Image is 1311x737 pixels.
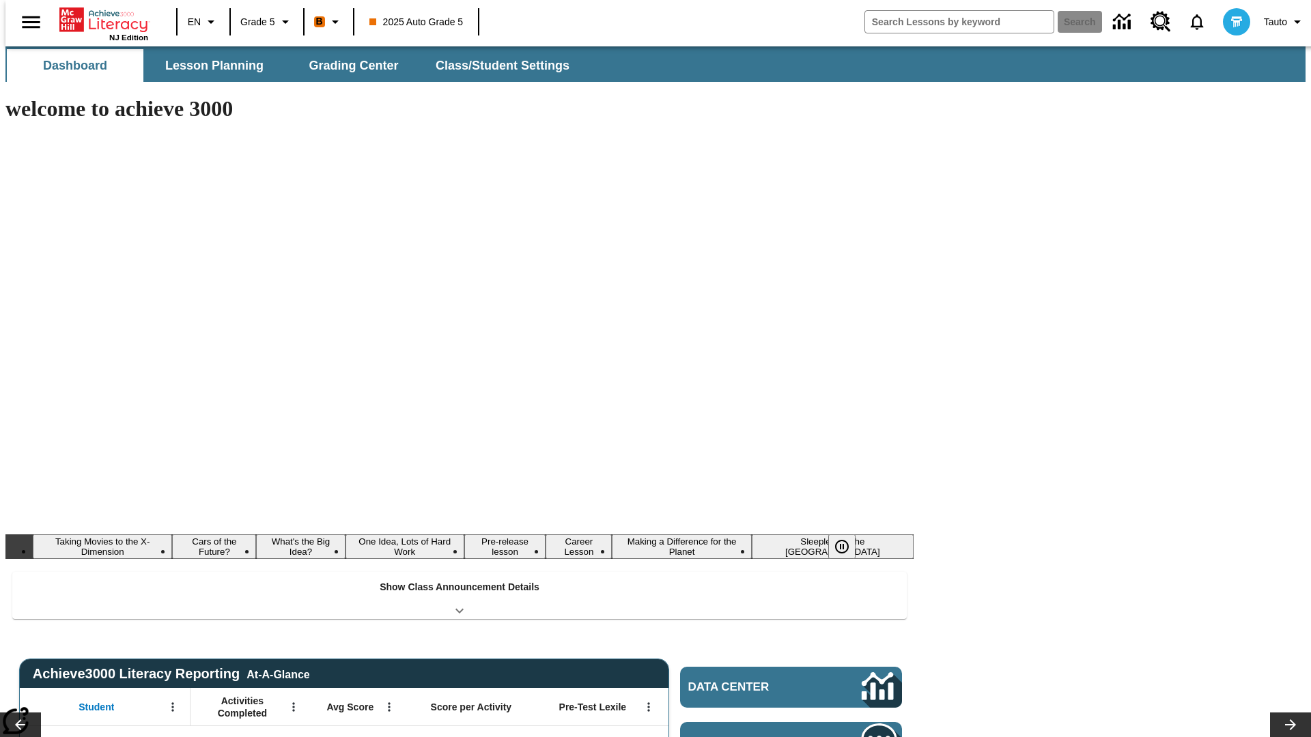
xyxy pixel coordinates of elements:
button: Grade: Grade 5, Select a grade [235,10,299,34]
span: Score per Activity [431,701,512,713]
button: Open side menu [11,2,51,42]
button: Slide 4 One Idea, Lots of Hard Work [346,534,464,559]
button: Slide 7 Making a Difference for the Planet [612,534,751,559]
button: Grading Center [285,49,422,82]
button: Class/Student Settings [425,49,580,82]
button: Slide 8 Sleepless in the Animal Kingdom [752,534,914,559]
button: Lesson Planning [146,49,283,82]
p: Show Class Announcement Details [380,580,539,594]
button: Slide 1 Taking Movies to the X-Dimension [33,534,172,559]
span: Achieve3000 Literacy Reporting [33,666,310,682]
div: Pause [828,534,869,559]
input: search field [865,11,1054,33]
span: 2025 Auto Grade 5 [369,15,464,29]
button: Slide 2 Cars of the Future? [172,534,256,559]
a: Home [59,6,148,33]
div: Home [59,5,148,42]
span: B [316,13,323,30]
button: Pause [828,534,856,559]
span: EN [188,15,201,29]
span: Data Center [688,680,816,694]
button: Profile/Settings [1258,10,1311,34]
button: Select a new avatar [1215,4,1258,40]
button: Slide 3 What's the Big Idea? [256,534,345,559]
span: Tauto [1264,15,1287,29]
span: Avg Score [326,701,373,713]
span: NJ Edition [109,33,148,42]
div: SubNavbar [5,49,582,82]
div: SubNavbar [5,46,1306,82]
a: Notifications [1179,4,1215,40]
button: Boost Class color is orange. Change class color [309,10,349,34]
button: Open Menu [283,697,304,717]
button: Open Menu [163,697,183,717]
h1: welcome to achieve 3000 [5,96,914,121]
span: Pre-Test Lexile [559,701,627,713]
button: Open Menu [638,697,659,717]
button: Dashboard [7,49,143,82]
button: Slide 5 Pre-release lesson [464,534,546,559]
a: Data Center [1105,3,1142,41]
div: Show Class Announcement Details [12,572,907,619]
button: Lesson carousel, Next [1270,712,1311,737]
span: Grade 5 [240,15,275,29]
a: Resource Center, Will open in new tab [1142,3,1179,40]
button: Slide 6 Career Lesson [546,534,612,559]
a: Data Center [680,667,902,708]
div: At-A-Glance [246,666,309,681]
button: Language: EN, Select a language [182,10,225,34]
span: Student [79,701,114,713]
button: Open Menu [379,697,399,717]
span: Activities Completed [197,695,287,719]
img: avatar image [1223,8,1250,35]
